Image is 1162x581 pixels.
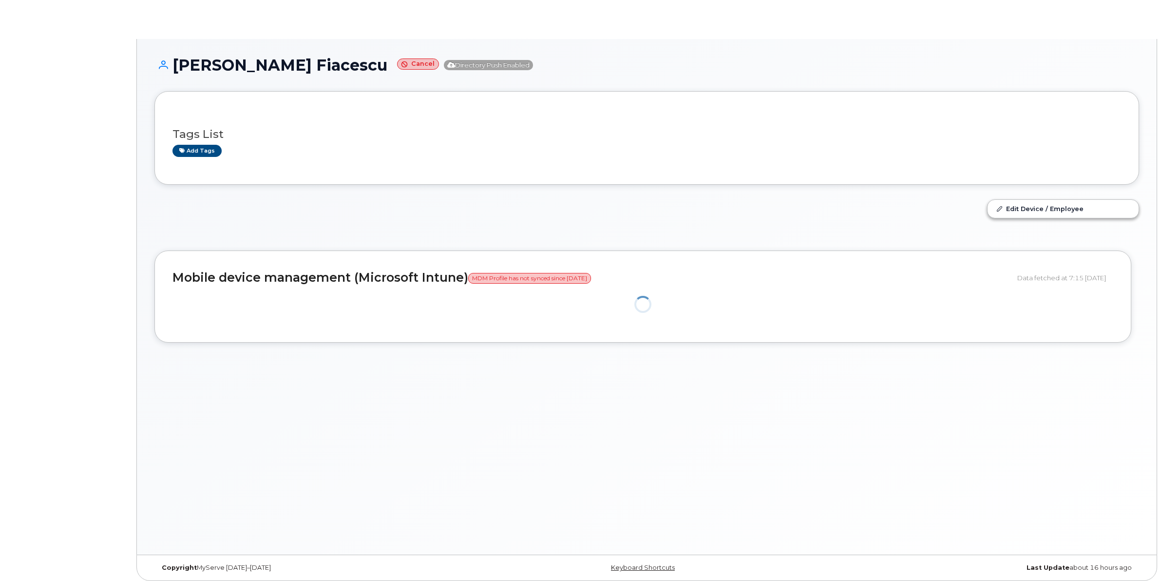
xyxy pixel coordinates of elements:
[397,58,439,70] small: Cancel
[162,564,197,571] strong: Copyright
[611,564,675,571] a: Keyboard Shortcuts
[988,200,1139,217] a: Edit Device / Employee
[444,60,533,70] span: Directory Push Enabled
[154,564,483,572] div: MyServe [DATE]–[DATE]
[1017,269,1113,287] div: Data fetched at 7:15 [DATE]
[1027,564,1069,571] strong: Last Update
[154,57,1139,74] h1: [PERSON_NAME] Fiacescu
[172,128,1121,140] h3: Tags List
[811,564,1139,572] div: about 16 hours ago
[172,145,222,157] a: Add tags
[468,273,591,284] span: MDM Profile has not synced since [DATE]
[172,271,1010,285] h2: Mobile device management (Microsoft Intune)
